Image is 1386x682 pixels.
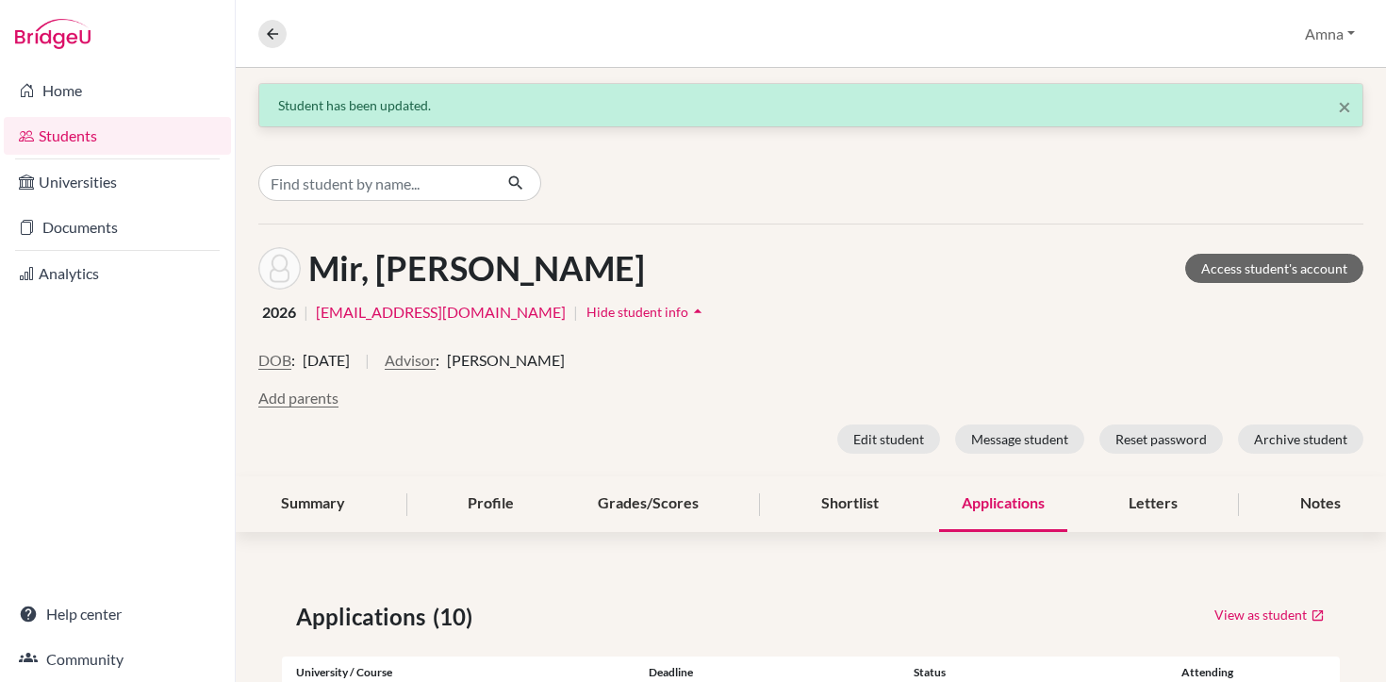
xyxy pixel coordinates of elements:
img: Bridge-U [15,19,91,49]
a: Universities [4,163,231,201]
div: Notes [1278,476,1363,532]
i: arrow_drop_up [688,302,707,321]
div: University / Course [282,664,635,681]
a: [EMAIL_ADDRESS][DOMAIN_NAME] [316,301,566,324]
span: Hide student info [586,304,688,320]
div: Deadline [635,664,899,681]
button: Message student [955,424,1084,454]
button: DOB [258,349,291,372]
button: Edit student [837,424,940,454]
a: Access student's account [1185,254,1363,283]
button: Close [1338,95,1351,118]
span: [DATE] [303,349,350,372]
span: | [304,301,308,324]
div: Profile [445,476,536,532]
button: Reset password [1099,424,1223,454]
span: [PERSON_NAME] [447,349,565,372]
button: Archive student [1238,424,1363,454]
button: Amna [1296,16,1363,52]
a: Students [4,117,231,155]
div: Status [899,664,1164,681]
div: Attending [1163,664,1252,681]
a: Home [4,72,231,109]
a: View as student [1213,600,1326,629]
div: Summary [258,476,368,532]
span: : [291,349,295,372]
button: Advisor [385,349,436,372]
input: Find student by name... [258,165,492,201]
div: Grades/Scores [575,476,721,532]
a: Analytics [4,255,231,292]
span: Applications [296,600,433,634]
button: Add parents [258,387,338,409]
div: Applications [939,476,1067,532]
a: Help center [4,595,231,633]
img: Barik Mir's avatar [258,247,301,290]
span: × [1338,92,1351,120]
a: Documents [4,208,231,246]
button: Hide student infoarrow_drop_up [586,297,708,326]
span: (10) [433,600,480,634]
span: : [436,349,439,372]
div: Shortlist [799,476,901,532]
h1: Mir, [PERSON_NAME] [308,248,645,289]
a: Community [4,640,231,678]
span: | [365,349,370,387]
div: Student has been updated. [278,95,1344,115]
span: | [573,301,578,324]
div: Letters [1106,476,1200,532]
span: 2026 [262,301,296,324]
